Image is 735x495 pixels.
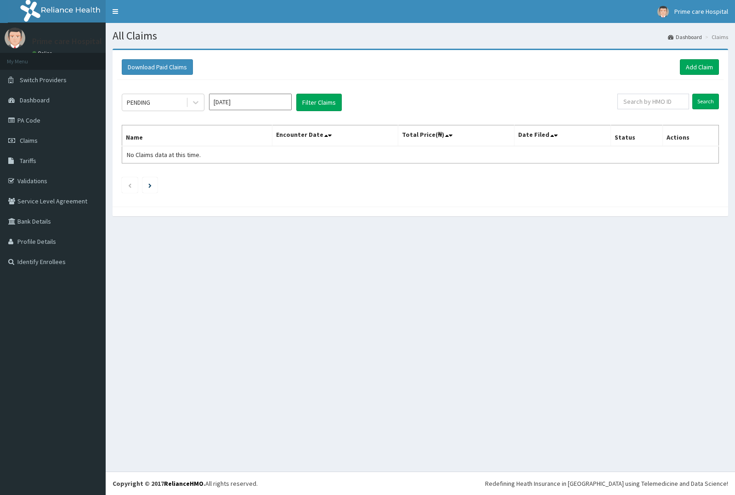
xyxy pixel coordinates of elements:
[680,59,719,75] a: Add Claim
[20,76,67,84] span: Switch Providers
[113,479,205,488] strong: Copyright © 2017 .
[122,59,193,75] button: Download Paid Claims
[32,37,102,45] p: Prime care Hospital
[5,28,25,48] img: User Image
[20,96,50,104] span: Dashboard
[128,181,132,189] a: Previous page
[127,151,201,159] span: No Claims data at this time.
[164,479,204,488] a: RelianceHMO
[113,30,728,42] h1: All Claims
[148,181,152,189] a: Next page
[398,125,514,146] th: Total Price(₦)
[127,98,150,107] div: PENDING
[209,94,292,110] input: Select Month and Year
[20,157,36,165] span: Tariffs
[272,125,398,146] th: Encounter Date
[32,50,54,56] a: Online
[296,94,342,111] button: Filter Claims
[703,33,728,41] li: Claims
[668,33,702,41] a: Dashboard
[514,125,611,146] th: Date Filed
[20,136,38,145] span: Claims
[122,125,272,146] th: Name
[611,125,662,146] th: Status
[106,472,735,495] footer: All rights reserved.
[617,94,690,109] input: Search by HMO ID
[485,479,728,488] div: Redefining Heath Insurance in [GEOGRAPHIC_DATA] using Telemedicine and Data Science!
[674,7,728,16] span: Prime care Hospital
[662,125,718,146] th: Actions
[657,6,669,17] img: User Image
[692,94,719,109] input: Search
